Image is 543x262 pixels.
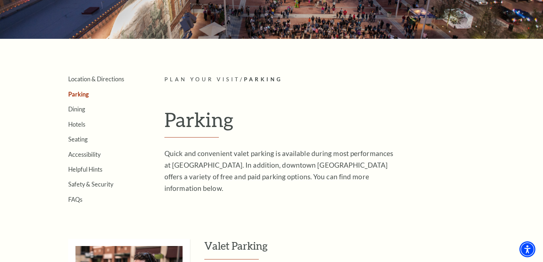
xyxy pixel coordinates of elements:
p: Quick and convenient valet parking is available during most performances at [GEOGRAPHIC_DATA]. In... [164,148,400,194]
a: Hotels [68,121,85,128]
a: Accessibility [68,151,101,158]
a: Seating [68,136,87,143]
a: Helpful Hints [68,166,102,173]
span: Plan Your Visit [164,76,240,82]
span: Parking [244,76,283,82]
a: Dining [68,106,85,112]
p: / [164,75,497,84]
h3: Valet Parking [204,239,497,259]
h1: Parking [164,108,497,138]
a: Safety & Security [68,181,113,188]
a: Parking [68,91,89,98]
a: FAQs [68,196,82,203]
a: Location & Directions [68,75,124,82]
div: Accessibility Menu [519,241,535,257]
